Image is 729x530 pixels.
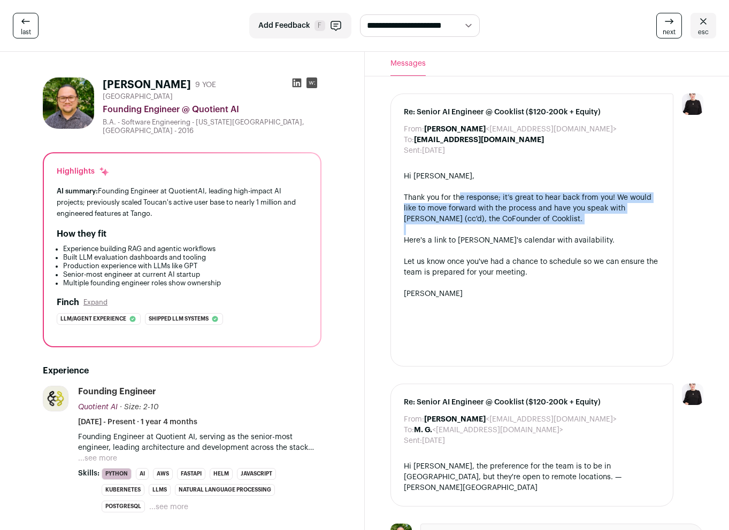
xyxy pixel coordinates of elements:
dt: To: [404,425,414,435]
li: Kubernetes [102,484,144,496]
b: [PERSON_NAME] [424,126,486,133]
div: Let us know once you've had a chance to schedule so we can ensure the team is prepared for your m... [404,256,661,278]
span: Add Feedback [258,20,310,31]
li: AWS [153,468,173,480]
button: ...see more [78,453,117,464]
div: Founding Engineer @ Quotient AI [103,103,321,116]
li: Multiple founding engineer roles show ownership [63,279,308,287]
img: 9240684-medium_jpg [682,384,703,405]
span: Skills: [78,468,99,479]
button: Messages [390,52,426,76]
span: Llm/agent experience [60,314,126,324]
li: PostgreSQL [102,501,145,512]
span: F [314,20,325,31]
span: AI summary: [57,188,98,194]
img: e0032b3bc49eb23337bd61d75e371bed27d1c41f015db03e6b728be17f28e08d.jpg [43,77,94,129]
button: Expand [83,298,108,307]
span: Re: Senior AI Engineer @ Cooklist ($120-200k + Equity) [404,107,661,118]
li: Senior-most engineer at current AI startup [63,270,308,279]
span: esc [698,28,709,36]
a: next [656,13,682,38]
button: Add Feedback F [249,13,351,38]
dt: To: [404,135,414,145]
li: Built LLM evaluation dashboards and tooling [63,253,308,262]
dd: [DATE] [422,435,445,446]
div: [PERSON_NAME] [404,289,661,299]
li: JavaScript [237,468,276,480]
div: Thank you for the response; it’s great to hear back from you! We would like to move forward with ... [404,192,661,224]
a: esc [690,13,716,38]
li: Python [102,468,132,480]
dd: [DATE] [422,145,445,156]
li: Natural Language Processing [175,484,275,496]
b: [EMAIL_ADDRESS][DOMAIN_NAME] [414,136,544,144]
button: ...see more [149,502,188,512]
dt: Sent: [404,145,422,156]
h2: Finch [57,296,79,309]
span: [GEOGRAPHIC_DATA] [103,92,173,101]
span: [DATE] - Present · 1 year 4 months [78,417,197,427]
span: last [21,28,31,36]
div: B.A. - Software Engineering - [US_STATE][GEOGRAPHIC_DATA], [GEOGRAPHIC_DATA] - 2016 [103,118,321,135]
div: Hi [PERSON_NAME], [404,171,661,182]
p: Founding Engineer at Quotient AI, serving as the senior-most engineer, leading architecture and d... [78,432,321,453]
dd: <[EMAIL_ADDRESS][DOMAIN_NAME]> [424,414,617,425]
div: Founding Engineer at QuotientAI, leading high-impact AI projects; previously scaled Toucan's acti... [57,185,308,219]
span: Quotient AI [78,403,118,411]
dt: From: [404,414,424,425]
b: [PERSON_NAME] [424,416,486,423]
b: M. G. [414,426,432,434]
div: Highlights [57,166,110,177]
div: Hi [PERSON_NAME], the preference for the team is to be in [GEOGRAPHIC_DATA], but they're open to ... [404,461,661,493]
span: next [663,28,676,36]
li: AI [136,468,149,480]
a: last [13,13,39,38]
span: Re: Senior AI Engineer @ Cooklist ($120-200k + Equity) [404,397,661,408]
div: 9 YOE [195,80,216,90]
dd: <[EMAIL_ADDRESS][DOMAIN_NAME]> [414,425,563,435]
span: · Size: 2-10 [120,403,159,411]
dt: Sent: [404,435,422,446]
li: Helm [210,468,233,480]
img: 9240684-medium_jpg [682,93,703,115]
a: Here's a link to [PERSON_NAME]'s calendar with availability. [404,237,615,244]
h1: [PERSON_NAME] [103,77,191,92]
h2: How they fit [57,228,106,240]
span: Shipped llm systems [149,314,209,324]
div: Founding Engineer [78,386,156,397]
dd: <[EMAIL_ADDRESS][DOMAIN_NAME]> [424,124,617,135]
li: LLMs [149,484,171,496]
li: Production experience with LLMs like GPT [63,262,308,270]
li: Experience building RAG and agentic workflows [63,245,308,253]
img: a7c759bcda2bdb2029086a1437c6140acca5a4d961150e4d1c64e995c3429b77.jpg [43,386,68,411]
h2: Experience [43,364,321,377]
li: FastAPI [177,468,205,480]
dt: From: [404,124,424,135]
